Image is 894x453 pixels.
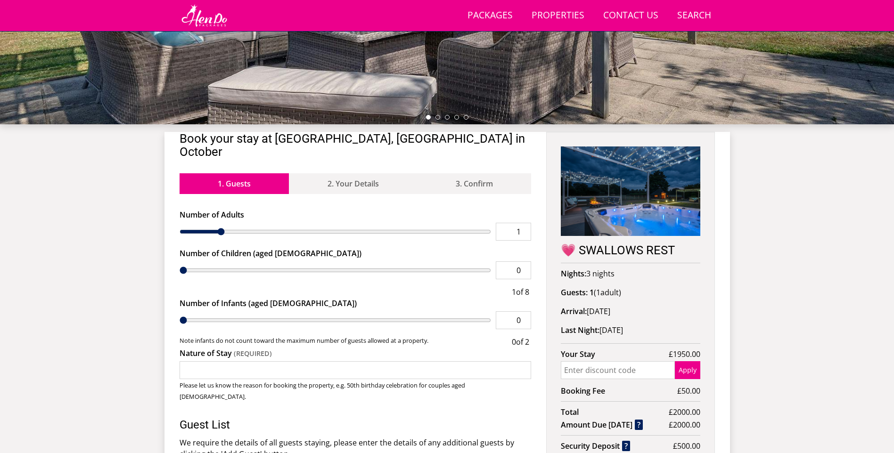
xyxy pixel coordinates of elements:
[561,243,700,257] h2: 💗 SWALLOWS REST
[681,386,700,396] span: 50.00
[675,361,700,379] button: Apply
[180,4,229,27] img: Hen Do Packages
[561,385,677,396] strong: Booking Fee
[590,287,621,298] span: ( )
[561,287,588,298] strong: Guests:
[677,441,700,451] span: 500.00
[596,287,619,298] span: adult
[180,298,532,309] label: Number of Infants (aged [DEMOGRAPHIC_DATA])
[561,440,630,452] strong: Security Deposit
[590,287,594,298] strong: 1
[669,406,700,418] span: £
[464,5,517,26] a: Packages
[561,348,668,360] strong: Your Stay
[180,419,532,431] h3: Guest List
[669,348,700,360] span: £
[417,173,531,194] a: 3. Confirm
[180,381,465,401] small: Please let us know the reason for booking the property, e.g. 50th birthday celebration for couple...
[599,5,662,26] a: Contact Us
[510,286,531,298] div: of 8
[561,325,599,335] strong: Last Night:
[673,407,700,417] span: 2000.00
[561,361,674,379] input: Enter discount code
[596,287,600,298] span: 1
[561,306,700,317] p: [DATE]
[510,336,531,348] div: of 2
[512,287,516,297] span: 1
[677,385,700,396] span: £
[180,209,532,220] label: Number of Adults
[180,336,510,348] small: Note infants do not count toward the maximum number of guests allowed at a property.
[561,324,700,336] p: [DATE]
[180,173,289,194] a: 1. Guests
[673,349,700,359] span: 1950.00
[561,306,587,316] strong: Arrival:
[669,419,700,430] span: £
[673,5,715,26] a: Search
[289,173,417,194] a: 2. Your Details
[180,348,532,359] label: Nature of Stay
[673,440,700,452] span: £
[180,132,532,158] h2: Book your stay at [GEOGRAPHIC_DATA], [GEOGRAPHIC_DATA] in October
[528,5,588,26] a: Properties
[673,420,700,430] span: 2000.00
[512,337,516,347] span: 0
[561,146,700,236] img: An image of '💗 SWALLOWS REST'
[561,419,642,430] strong: Amount Due [DATE]
[561,268,586,279] strong: Nights:
[561,406,668,418] strong: Total
[561,268,700,279] p: 3 nights
[180,248,532,259] label: Number of Children (aged [DEMOGRAPHIC_DATA])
